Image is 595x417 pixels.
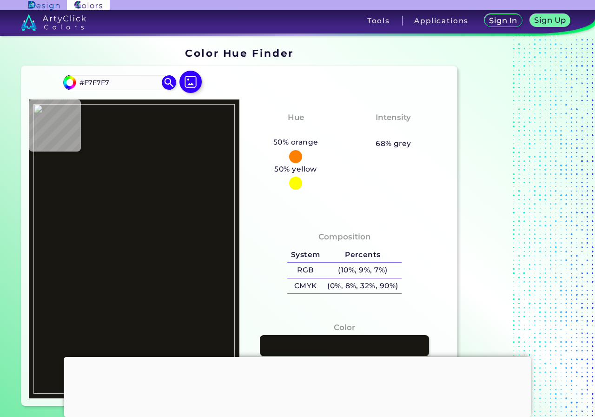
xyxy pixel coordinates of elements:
[287,263,324,278] h5: RGB
[162,75,176,89] img: icon search
[21,14,86,31] img: logo_artyclick_colors_white.svg
[324,263,402,278] h5: (10%, 9%, 7%)
[287,278,324,294] h5: CMYK
[489,17,517,24] h5: Sign In
[324,247,402,263] h5: Percents
[28,1,59,10] img: ArtyClick Design logo
[376,138,411,150] h5: 68% grey
[367,17,390,24] h3: Tools
[530,14,570,27] a: Sign Up
[287,247,324,263] h5: System
[376,111,411,124] h4: Intensity
[64,357,531,415] iframe: Advertisement
[271,163,321,175] h5: 50% yellow
[414,17,469,24] h3: Applications
[33,104,235,394] img: 4145b676-300f-4894-81e5-a39f29a4cc87
[260,125,331,136] h3: Orange-Yellow
[324,278,402,294] h5: (0%, 8%, 32%, 90%)
[179,71,202,93] img: icon picture
[461,44,577,410] iframe: Advertisement
[334,321,355,334] h4: Color
[76,76,163,89] input: type color..
[270,136,322,148] h5: 50% orange
[535,16,566,24] h5: Sign Up
[318,230,371,244] h4: Composition
[485,14,522,27] a: Sign In
[288,111,304,124] h4: Hue
[185,46,293,60] h1: Color Hue Finder
[376,125,411,136] h3: Pastel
